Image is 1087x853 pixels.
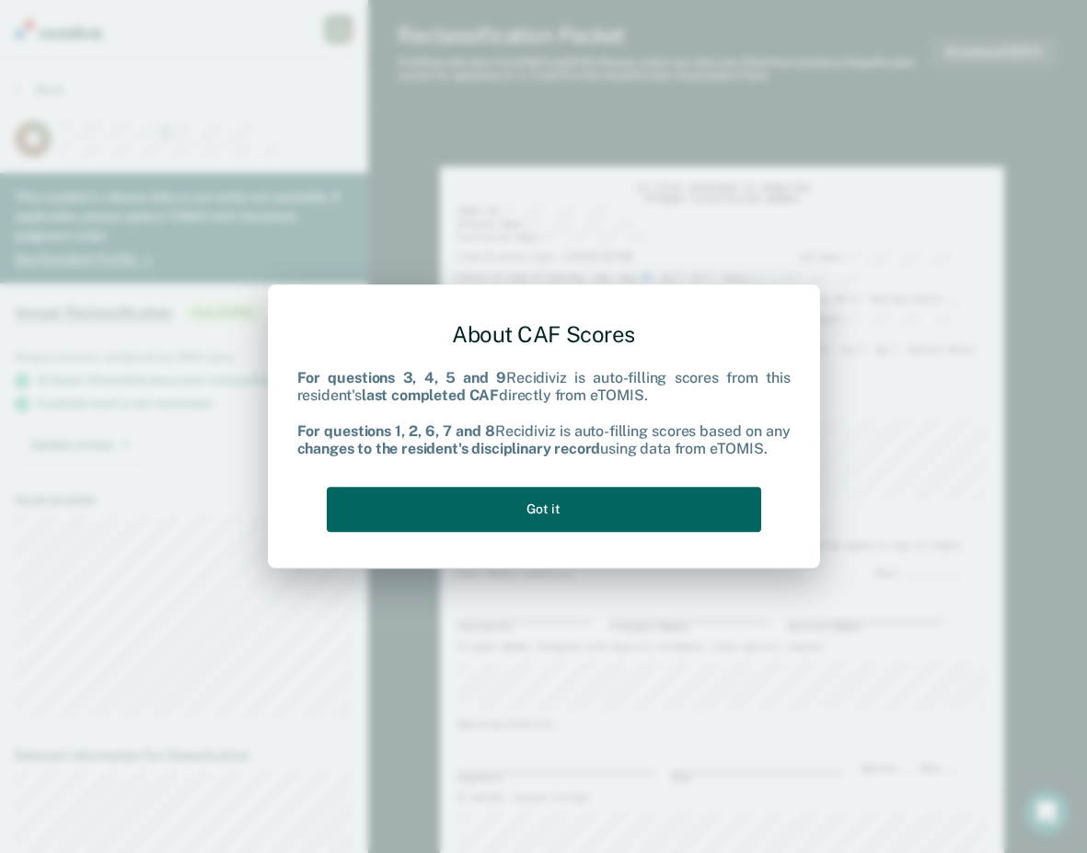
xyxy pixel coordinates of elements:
[297,422,495,440] b: For questions 1, 2, 6, 7 and 8
[297,370,791,458] div: Recidiviz is auto-filling scores from this resident's directly from eTOMIS. Recidiviz is auto-fil...
[297,440,601,457] b: changes to the resident's disciplinary record
[297,306,791,363] div: About CAF Scores
[327,487,761,532] button: Got it
[362,387,499,405] b: last completed CAF
[297,370,507,387] b: For questions 3, 4, 5 and 9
